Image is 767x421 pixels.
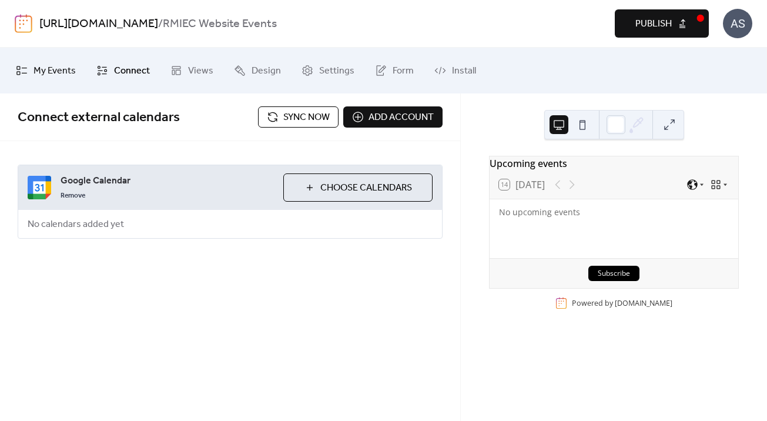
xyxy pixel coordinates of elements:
img: logo [15,14,32,33]
button: Subscribe [588,266,639,281]
span: Connect external calendars [18,105,180,131]
div: Powered by [572,298,672,308]
span: Form [393,62,414,81]
a: [URL][DOMAIN_NAME] [39,13,158,35]
a: Install [426,52,485,89]
span: My Events [34,62,76,81]
span: Install [452,62,476,81]
a: Connect [88,52,159,89]
span: Views [188,62,213,81]
span: Remove [61,191,85,201]
span: No calendars added yet [18,210,133,239]
a: Views [162,52,222,89]
div: No upcoming events [499,206,729,218]
span: Connect [114,62,150,81]
span: Sync now [283,111,330,125]
span: Choose Calendars [320,181,412,195]
a: Settings [293,52,363,89]
button: Choose Calendars [283,173,433,202]
b: / [158,13,163,35]
a: Design [225,52,290,89]
a: [DOMAIN_NAME] [615,298,672,308]
span: Add account [369,111,434,125]
img: google [28,176,51,199]
span: Design [252,62,281,81]
a: Form [366,52,423,89]
span: Publish [635,17,672,31]
button: Publish [615,9,709,38]
span: Settings [319,62,354,81]
span: Google Calendar [61,174,274,188]
b: RMIEC Website Events [163,13,277,35]
div: AS [723,9,752,38]
div: Upcoming events [490,156,738,171]
a: My Events [7,52,85,89]
button: Sync now [258,106,339,128]
button: Add account [343,106,443,128]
